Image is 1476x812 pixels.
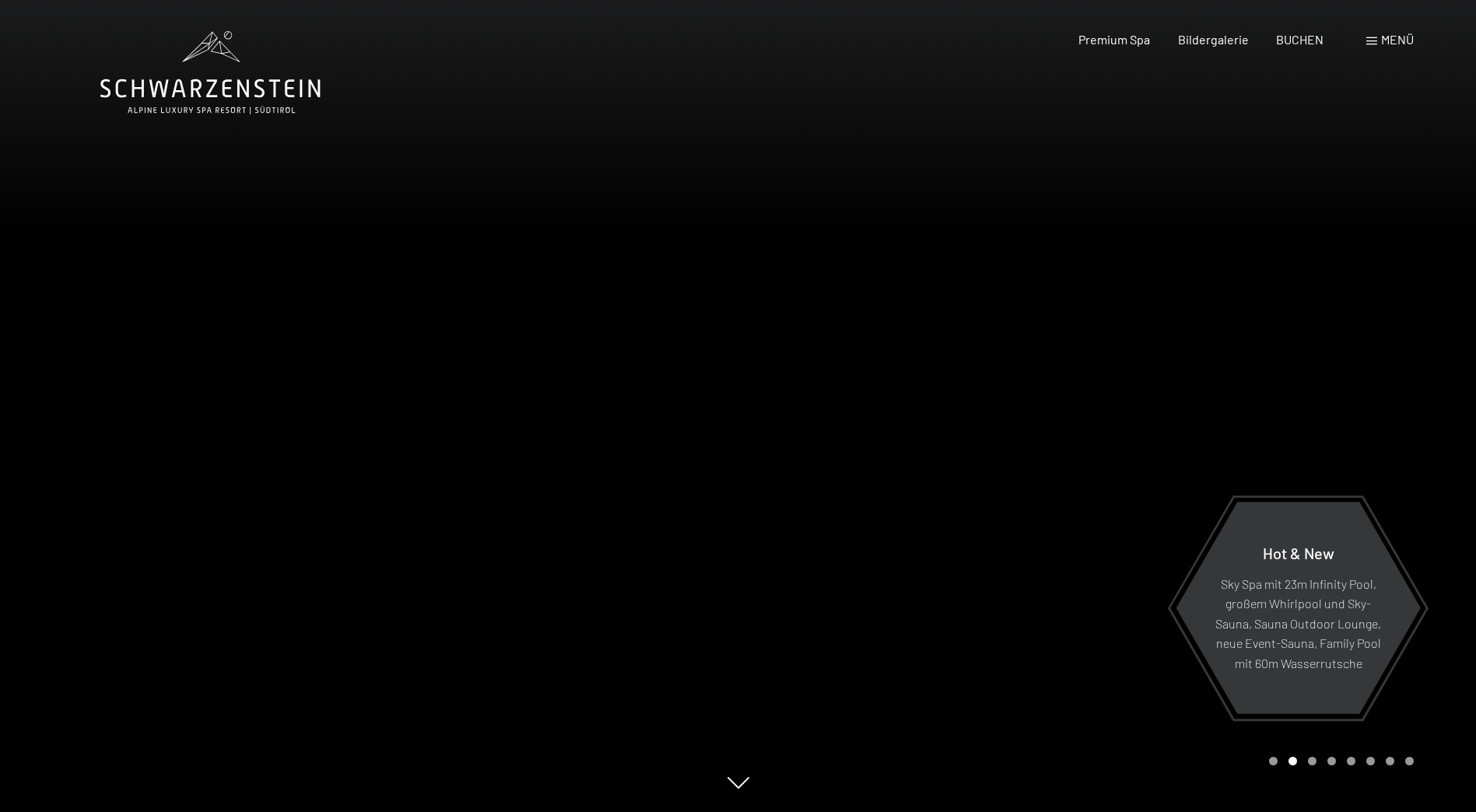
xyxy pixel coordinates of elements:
div: Carousel Page 3 [1308,757,1316,765]
span: Hot & New [1263,543,1334,562]
p: Sky Spa mit 23m Infinity Pool, großem Whirlpool und Sky-Sauna, Sauna Outdoor Lounge, neue Event-S... [1214,573,1383,673]
span: Menü [1381,32,1414,47]
a: Hot & New Sky Spa mit 23m Infinity Pool, großem Whirlpool und Sky-Sauna, Sauna Outdoor Lounge, ne... [1175,501,1422,715]
div: Carousel Page 8 [1405,757,1414,765]
div: Carousel Page 7 [1386,757,1394,765]
a: BUCHEN [1276,32,1323,47]
a: Premium Spa [1078,32,1150,47]
div: Carousel Page 4 [1327,757,1336,765]
div: Carousel Page 5 [1347,757,1355,765]
div: Carousel Page 2 (Current Slide) [1288,757,1297,765]
div: Carousel Pagination [1264,757,1414,765]
div: Carousel Page 6 [1366,757,1375,765]
a: Bildergalerie [1178,32,1249,47]
div: Carousel Page 1 [1269,757,1278,765]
